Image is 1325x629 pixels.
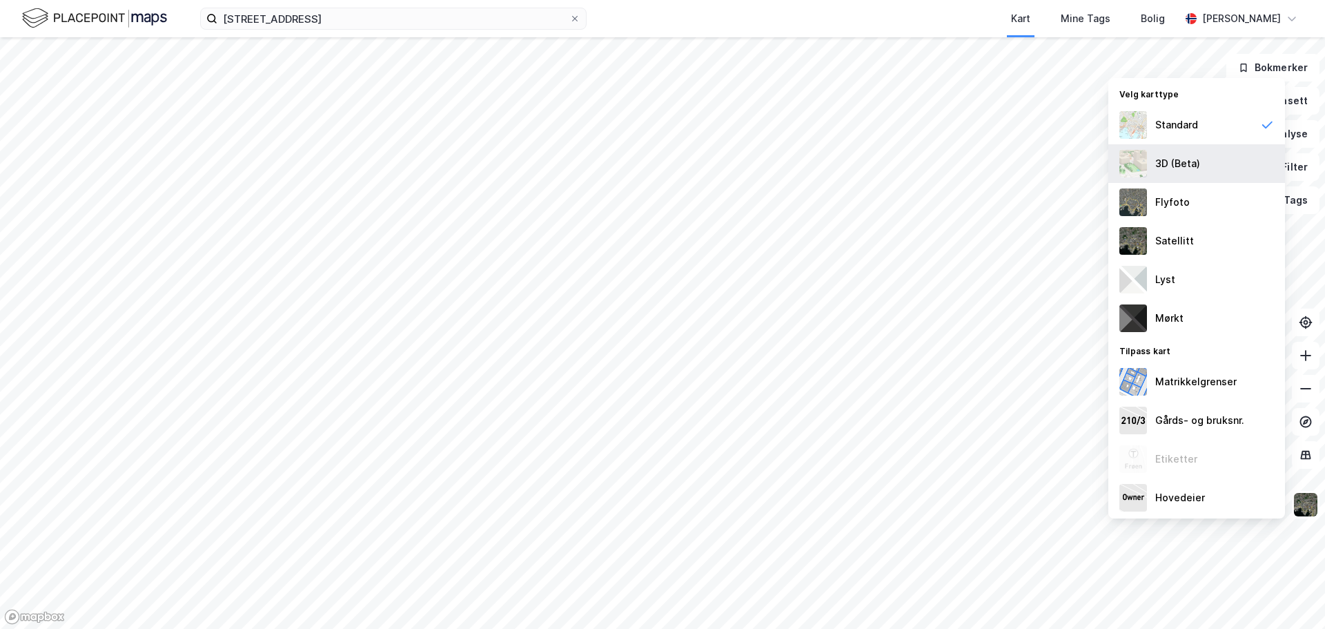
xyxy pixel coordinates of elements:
div: Mørkt [1155,310,1184,327]
div: Bolig [1141,10,1165,27]
div: Hovedeier [1155,490,1205,506]
button: Tags [1255,186,1319,214]
div: [PERSON_NAME] [1202,10,1281,27]
img: logo.f888ab2527a4732fd821a326f86c7f29.svg [22,6,167,30]
div: Velg karttype [1108,81,1285,106]
div: Standard [1155,117,1198,133]
img: Z [1119,445,1147,473]
img: 9k= [1293,492,1319,518]
img: Z [1119,150,1147,177]
div: Etiketter [1155,451,1197,467]
img: Z [1119,111,1147,139]
iframe: Chat Widget [1256,563,1325,629]
button: Filter [1253,153,1319,181]
img: luj3wr1y2y3+OchiMxRmMxRlscgabnMEmZ7DJGWxyBpucwSZnsMkZbHIGm5zBJmewyRlscgabnMEmZ7DJGWxyBpucwSZnsMkZ... [1119,266,1147,293]
div: Gårds- og bruksnr. [1155,412,1244,429]
div: Satellitt [1155,233,1194,249]
input: Søk på adresse, matrikkel, gårdeiere, leietakere eller personer [217,8,569,29]
img: 9k= [1119,227,1147,255]
img: cadastreBorders.cfe08de4b5ddd52a10de.jpeg [1119,368,1147,396]
div: 3D (Beta) [1155,155,1200,172]
button: Bokmerker [1226,54,1319,81]
div: Tilpass kart [1108,338,1285,362]
img: majorOwner.b5e170eddb5c04bfeeff.jpeg [1119,484,1147,512]
div: Kart [1011,10,1030,27]
div: Lyst [1155,271,1175,288]
div: Flyfoto [1155,194,1190,211]
div: Mine Tags [1061,10,1110,27]
div: Kontrollprogram for chat [1256,563,1325,629]
img: nCdM7BzjoCAAAAAElFTkSuQmCC [1119,304,1147,332]
div: Matrikkelgrenser [1155,374,1237,390]
img: cadastreKeys.547ab17ec502f5a4ef2b.jpeg [1119,407,1147,434]
img: Z [1119,188,1147,216]
a: Mapbox homepage [4,609,65,625]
